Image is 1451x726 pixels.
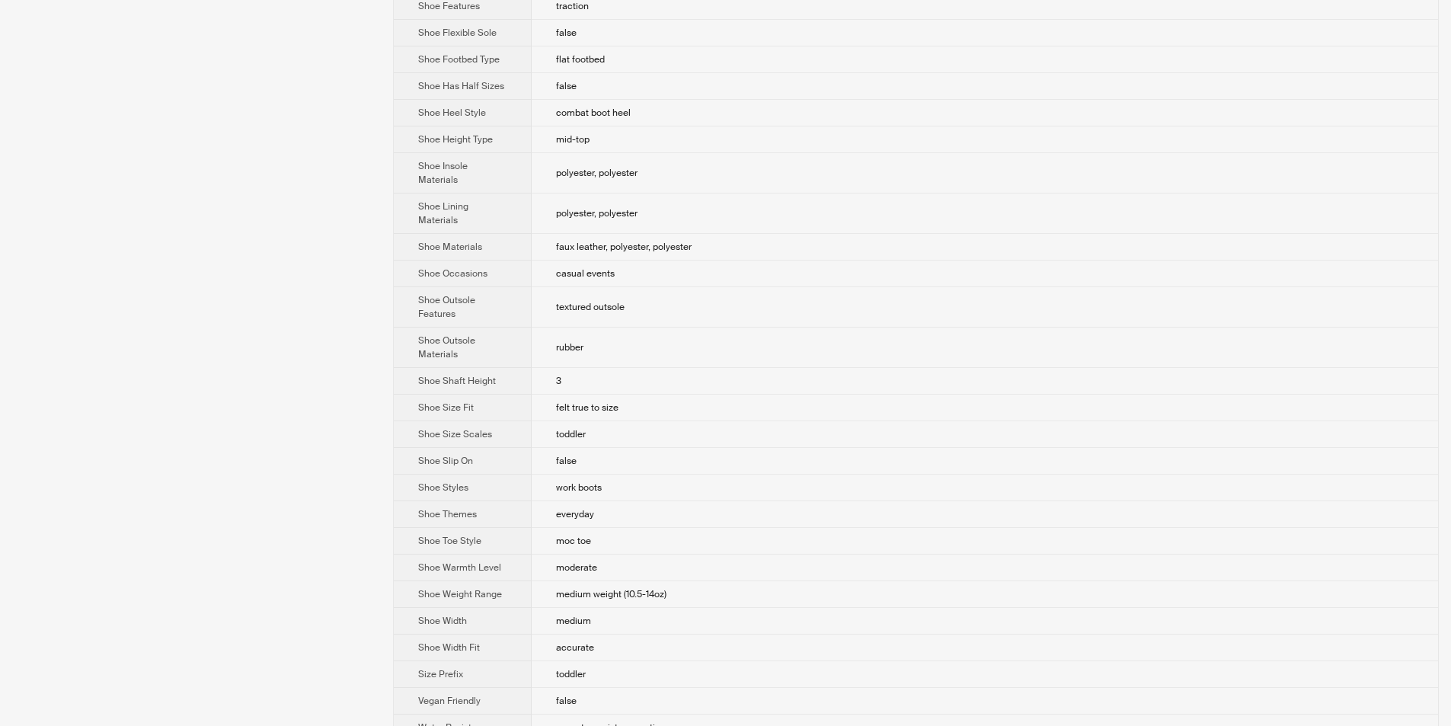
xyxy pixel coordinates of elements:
[556,167,638,179] span: polyester, polyester
[418,668,463,680] span: Size Prefix
[556,133,590,146] span: mid-top
[418,160,468,186] span: Shoe Insole Materials
[556,535,591,547] span: moc toe
[556,80,577,92] span: false
[556,207,638,219] span: polyester, polyester
[418,53,500,66] span: Shoe Footbed Type
[556,301,625,313] span: textured outsole
[418,334,475,360] span: Shoe Outsole Materials
[556,375,561,387] span: 3
[556,615,591,627] span: medium
[556,588,666,600] span: medium weight (10.5-14oz)
[418,695,481,707] span: Vegan Friendly
[418,107,486,119] span: Shoe Heel Style
[556,561,597,574] span: moderate
[556,241,692,253] span: faux leather, polyester, polyester
[418,561,501,574] span: Shoe Warmth Level
[556,481,602,494] span: work boots
[556,27,577,39] span: false
[418,200,468,226] span: Shoe Lining Materials
[418,641,480,654] span: Shoe Width Fit
[418,535,481,547] span: Shoe Toe Style
[418,375,496,387] span: Shoe Shaft Height
[556,508,594,520] span: everyday
[418,455,473,467] span: Shoe Slip On
[556,455,577,467] span: false
[418,294,475,320] span: Shoe Outsole Features
[418,588,502,600] span: Shoe Weight Range
[556,668,586,680] span: toddler
[418,241,482,253] span: Shoe Materials
[556,53,605,66] span: flat footbed
[556,641,594,654] span: accurate
[418,428,492,440] span: Shoe Size Scales
[418,401,474,414] span: Shoe Size Fit
[418,481,468,494] span: Shoe Styles
[556,428,586,440] span: toddler
[418,133,493,146] span: Shoe Height Type
[418,80,504,92] span: Shoe Has Half Sizes
[556,695,577,707] span: false
[418,615,467,627] span: Shoe Width
[556,267,615,280] span: casual events
[418,508,477,520] span: Shoe Themes
[556,341,583,353] span: rubber
[556,401,618,414] span: felt true to size
[418,27,497,39] span: Shoe Flexible Sole
[556,107,631,119] span: combat boot heel
[418,267,487,280] span: Shoe Occasions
